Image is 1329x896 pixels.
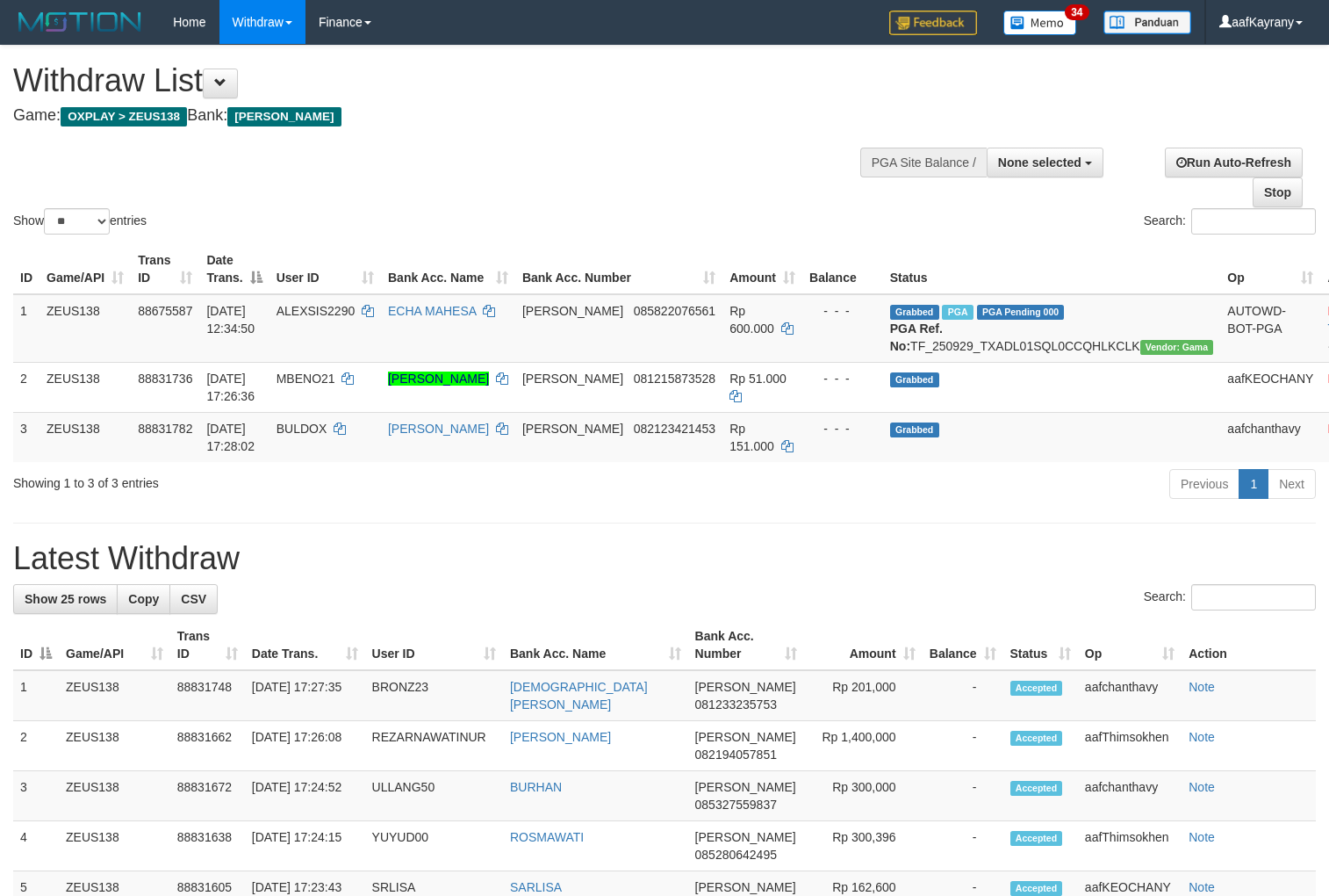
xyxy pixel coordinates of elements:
img: MOTION_logo.png [13,9,147,35]
div: - - - [809,302,876,320]
span: Copy 082123421453 to clipboard [634,422,715,436]
th: Date Trans.: activate to sort column descending [199,244,269,294]
a: Previous [1169,469,1239,499]
h1: Withdraw List [13,63,868,98]
span: PGA Pending [977,305,1065,320]
b: PGA Ref. No: [890,322,943,353]
div: Showing 1 to 3 of 3 entries [13,467,541,492]
th: Amount: activate to sort column ascending [804,620,922,670]
span: None selected [998,155,1081,170]
th: Date Trans.: activate to sort column ascending [245,620,365,670]
span: Marked by aafpengsreynich [942,305,973,320]
td: 88831662 [170,721,245,771]
th: Op: activate to sort column ascending [1078,620,1182,670]
input: Search: [1191,208,1316,235]
a: [DEMOGRAPHIC_DATA] [PERSON_NAME] [510,680,648,712]
th: Amount: activate to sort column ascending [722,244,802,294]
span: BULDOX [277,422,327,436]
th: ID: activate to sort column descending [13,620,59,670]
span: MBENO21 [277,372,335,386]
td: ZEUS138 [40,362,131,412]
td: AUTOWD-BOT-PGA [1220,294,1320,363]
a: [PERSON_NAME] [510,730,611,744]
td: 1 [13,294,40,363]
td: ZEUS138 [59,771,170,821]
span: ALEXSIS2290 [277,304,356,318]
th: Op: activate to sort column ascending [1220,244,1320,294]
span: [DATE] 17:26:36 [206,372,255,403]
span: Accepted [1010,731,1063,746]
a: Next [1268,469,1316,499]
th: User ID: activate to sort column ascending [269,244,381,294]
span: Copy 081233235753 to clipboard [695,697,777,712]
span: Accepted [1010,831,1063,846]
div: - - - [809,420,876,437]
td: Rp 300,396 [804,821,922,871]
a: [PERSON_NAME] [388,372,489,386]
td: aafchanthavy [1220,412,1320,462]
a: Note [1189,780,1215,794]
td: ZEUS138 [59,721,170,771]
span: [PERSON_NAME] [227,107,341,126]
a: CSV [169,584,218,614]
img: Button%20Memo.svg [1003,11,1077,35]
span: Copy 082194057851 to clipboard [695,748,777,762]
span: 34 [1065,4,1088,20]
td: 2 [13,362,40,412]
span: [DATE] 12:34:50 [206,304,255,336]
div: PGA Site Balance / [860,148,987,177]
td: - [923,771,1003,821]
td: - [923,821,1003,871]
a: BURHAN [510,780,562,794]
span: CSV [181,592,206,606]
span: [PERSON_NAME] [522,422,623,436]
td: 3 [13,771,59,821]
th: Game/API: activate to sort column ascending [59,620,170,670]
td: 1 [13,670,59,721]
td: REZARNAWATINUR [365,721,503,771]
td: ZEUS138 [59,821,170,871]
th: Balance: activate to sort column ascending [923,620,1003,670]
span: Rp 151.000 [729,422,774,453]
span: Grabbed [890,305,939,320]
td: 4 [13,821,59,871]
span: Copy 081215873528 to clipboard [634,372,715,386]
th: Bank Acc. Name: activate to sort column ascending [503,620,688,670]
th: Trans ID: activate to sort column ascending [131,244,199,294]
span: Grabbed [890,423,939,437]
img: panduan.png [1103,11,1191,34]
td: aafchanthavy [1078,670,1182,721]
a: Note [1189,830,1215,844]
div: - - - [809,370,876,387]
th: Status [883,244,1221,294]
td: ULLANG50 [365,771,503,821]
td: 88831638 [170,821,245,871]
th: Bank Acc. Name: activate to sort column ascending [381,244,515,294]
td: Rp 1,400,000 [804,721,922,771]
span: Show 25 rows [25,592,106,606]
a: [PERSON_NAME] [388,422,489,436]
h1: Latest Withdraw [13,541,1316,576]
td: YUYUD00 [365,821,503,871]
a: Show 25 rows [13,584,118,614]
label: Show entries [13,208,147,235]
td: 88831748 [170,670,245,721]
td: aafKEOCHANY [1220,362,1320,412]
span: [PERSON_NAME] [695,730,796,744]
span: Copy 085280642495 to clipboard [695,848,777,862]
th: ID [13,244,40,294]
a: Copy [117,584,170,614]
td: aafThimsokhen [1078,721,1182,771]
td: TF_250929_TXADL01SQL0CCQHLKCLK [883,294,1221,363]
span: [DATE] 17:28:02 [206,422,255,453]
span: Grabbed [890,372,939,387]
span: [PERSON_NAME] [695,680,796,694]
span: [PERSON_NAME] [695,780,796,794]
a: ROSMAWATI [510,830,584,844]
span: Rp 600.000 [729,304,774,336]
a: Run Auto-Refresh [1165,148,1303,177]
span: Copy 085822076561 to clipboard [634,304,715,318]
th: Trans ID: activate to sort column ascending [170,620,245,670]
th: Balance [802,244,883,294]
a: 1 [1239,469,1268,499]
